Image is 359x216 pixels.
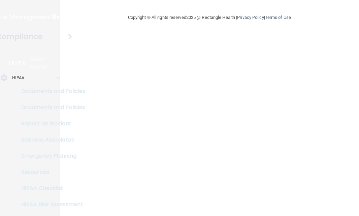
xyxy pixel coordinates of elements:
[265,15,291,20] a: Terms of Use
[4,185,96,192] p: HIPAA Checklist
[9,59,26,67] p: HIPAA
[4,201,96,208] p: HIPAA Risk Assessment
[4,153,96,159] p: Emergency Planning
[30,55,60,71] p: Learn More!
[4,136,96,143] p: Business Associates
[4,88,96,95] p: Documents and Policies
[237,15,264,20] a: Privacy Policy
[4,104,96,111] p: Documents and Policies
[12,74,25,82] p: HIPAA
[4,120,96,127] p: Report an Incident
[4,169,96,176] p: Resources
[87,7,332,28] div: Copyright © All rights reserved 2025 @ Rectangle Health | |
